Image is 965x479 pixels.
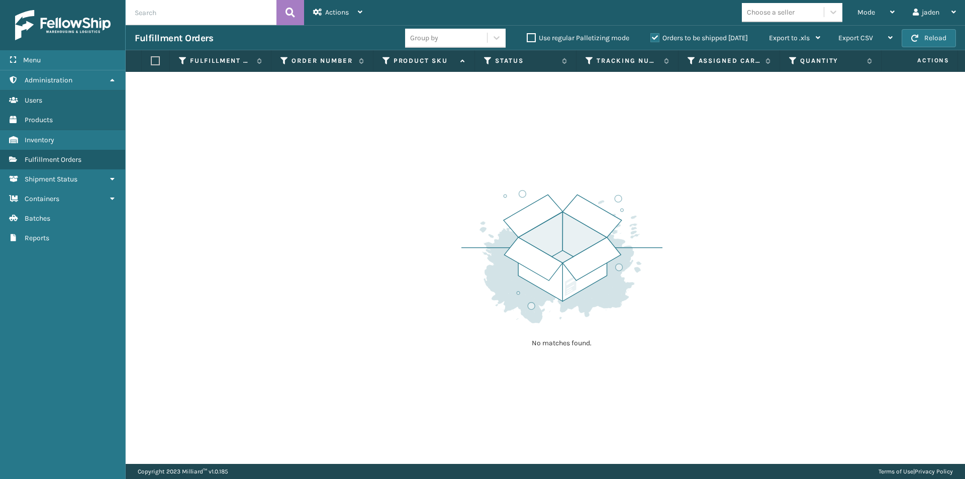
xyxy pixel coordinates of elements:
a: Privacy Policy [915,468,953,475]
label: Status [495,56,557,65]
label: Product SKU [394,56,455,65]
span: Inventory [25,136,54,144]
p: Copyright 2023 Milliard™ v 1.0.185 [138,464,228,479]
label: Assigned Carrier Service [699,56,760,65]
span: Mode [857,8,875,17]
span: Actions [325,8,349,17]
span: Products [25,116,53,124]
span: Administration [25,76,72,84]
label: Orders to be shipped [DATE] [650,34,748,42]
span: Menu [23,56,41,64]
label: Quantity [800,56,862,65]
span: Actions [885,52,955,69]
span: Containers [25,195,59,203]
button: Reload [902,29,956,47]
img: logo [15,10,111,40]
span: Shipment Status [25,175,77,183]
div: Choose a seller [747,7,795,18]
label: Tracking Number [597,56,658,65]
label: Use regular Palletizing mode [527,34,629,42]
label: Order Number [292,56,353,65]
span: Reports [25,234,49,242]
h3: Fulfillment Orders [135,32,213,44]
span: Export CSV [838,34,873,42]
label: Fulfillment Order Id [190,56,252,65]
div: | [879,464,953,479]
span: Fulfillment Orders [25,155,81,164]
div: Group by [410,33,438,43]
span: Export to .xls [769,34,810,42]
span: Batches [25,214,50,223]
span: Users [25,96,42,105]
a: Terms of Use [879,468,913,475]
